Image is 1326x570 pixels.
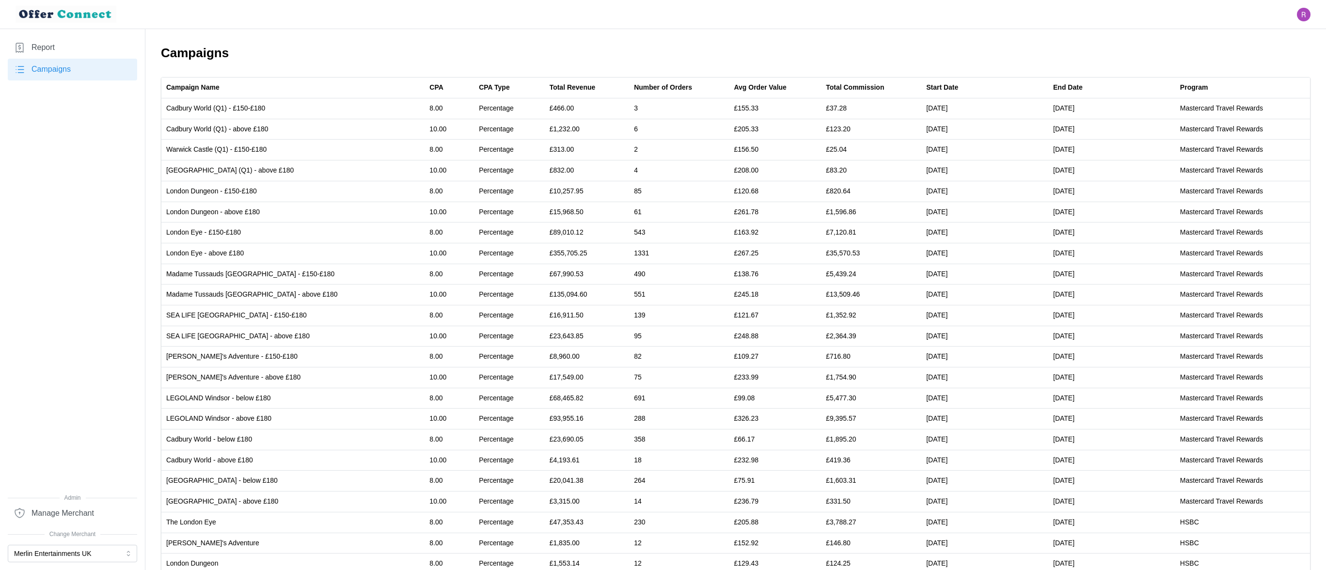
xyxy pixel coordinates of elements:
[425,429,474,450] td: 8.00
[821,119,921,140] td: £123.20
[8,530,137,539] span: Change Merchant
[629,202,729,222] td: 61
[425,388,474,409] td: 8.00
[16,6,116,23] img: loyalBe Logo
[545,326,630,347] td: £23,643.85
[729,347,821,367] td: £109.27
[161,450,425,471] td: Cadbury World - above £180
[921,326,1048,347] td: [DATE]
[166,82,220,93] div: Campaign Name
[545,202,630,222] td: £15,968.50
[629,243,729,264] td: 1331
[629,409,729,429] td: 288
[821,347,921,367] td: £716.80
[921,409,1048,429] td: [DATE]
[1048,388,1175,409] td: [DATE]
[1175,347,1310,367] td: Mastercard Travel Rewards
[425,409,474,429] td: 10.00
[474,367,544,388] td: Percentage
[425,347,474,367] td: 8.00
[1048,181,1175,202] td: [DATE]
[545,512,630,533] td: £47,353.43
[8,545,137,562] button: Merlin Entertainments UK
[629,305,729,326] td: 139
[629,181,729,202] td: 85
[1048,450,1175,471] td: [DATE]
[1180,82,1208,93] div: Program
[1175,119,1310,140] td: Mastercard Travel Rewards
[921,285,1048,305] td: [DATE]
[629,533,729,554] td: 12
[1175,160,1310,181] td: Mastercard Travel Rewards
[1048,222,1175,243] td: [DATE]
[545,264,630,285] td: £67,990.53
[161,367,425,388] td: [PERSON_NAME]'s Adventure - above £180
[729,243,821,264] td: £267.25
[545,243,630,264] td: £355,705.25
[474,305,544,326] td: Percentage
[729,388,821,409] td: £99.08
[425,471,474,491] td: 8.00
[1048,202,1175,222] td: [DATE]
[629,222,729,243] td: 543
[821,181,921,202] td: £820.64
[161,512,425,533] td: The London Eye
[425,533,474,554] td: 8.00
[821,388,921,409] td: £5,477.30
[474,347,544,367] td: Percentage
[921,471,1048,491] td: [DATE]
[161,491,425,512] td: [GEOGRAPHIC_DATA] - above £180
[1175,429,1310,450] td: Mastercard Travel Rewards
[1048,491,1175,512] td: [DATE]
[821,533,921,554] td: £146.80
[821,160,921,181] td: £83.20
[161,119,425,140] td: Cadbury World (Q1) - above £180
[629,512,729,533] td: 230
[1048,326,1175,347] td: [DATE]
[545,98,630,119] td: £466.00
[729,429,821,450] td: £66.17
[425,181,474,202] td: 8.00
[1175,533,1310,554] td: HSBC
[161,429,425,450] td: Cadbury World - below £180
[821,491,921,512] td: £331.50
[1048,119,1175,140] td: [DATE]
[425,491,474,512] td: 10.00
[921,367,1048,388] td: [DATE]
[821,243,921,264] td: £35,570.53
[425,119,474,140] td: 10.00
[425,160,474,181] td: 10.00
[550,82,596,93] div: Total Revenue
[1048,243,1175,264] td: [DATE]
[425,140,474,160] td: 8.00
[474,388,544,409] td: Percentage
[545,429,630,450] td: £23,690.05
[629,429,729,450] td: 358
[629,367,729,388] td: 75
[629,326,729,347] td: 95
[729,119,821,140] td: £205.33
[729,98,821,119] td: £155.33
[729,140,821,160] td: £156.50
[161,98,425,119] td: Cadbury World (Q1) - £150-£180
[161,305,425,326] td: SEA LIFE [GEOGRAPHIC_DATA] - £150-£180
[734,82,786,93] div: Avg Order Value
[921,450,1048,471] td: [DATE]
[1175,326,1310,347] td: Mastercard Travel Rewards
[545,471,630,491] td: £20,041.38
[629,285,729,305] td: 551
[425,98,474,119] td: 8.00
[545,222,630,243] td: £89,010.12
[1048,347,1175,367] td: [DATE]
[1175,409,1310,429] td: Mastercard Travel Rewards
[545,491,630,512] td: £3,315.00
[545,305,630,326] td: £16,911.50
[161,347,425,367] td: [PERSON_NAME]'s Adventure - £150-£180
[1175,450,1310,471] td: Mastercard Travel Rewards
[479,82,510,93] div: CPA Type
[545,533,630,554] td: £1,835.00
[1175,264,1310,285] td: Mastercard Travel Rewards
[1297,8,1310,21] button: Open user button
[545,367,630,388] td: £17,549.00
[474,222,544,243] td: Percentage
